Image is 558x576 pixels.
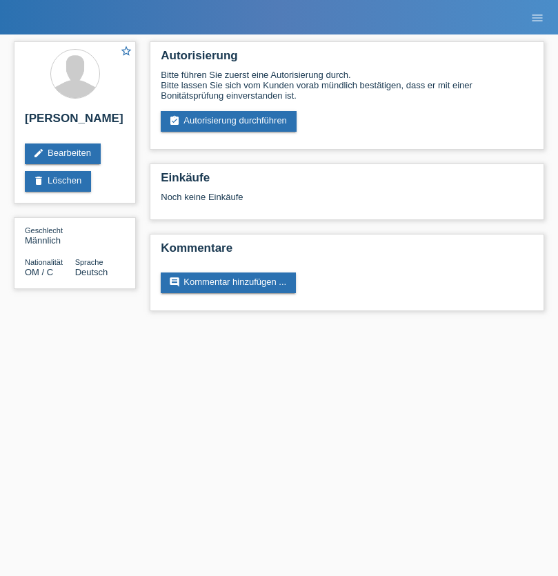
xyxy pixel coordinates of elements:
[25,112,125,132] h2: [PERSON_NAME]
[169,115,180,126] i: assignment_turned_in
[25,143,101,164] a: editBearbeiten
[161,70,533,101] div: Bitte führen Sie zuerst eine Autorisierung durch. Bitte lassen Sie sich vom Kunden vorab mündlich...
[524,13,551,21] a: menu
[25,225,75,246] div: Männlich
[25,267,53,277] span: Oman / C / 01.03.2021
[120,45,132,59] a: star_border
[161,111,297,132] a: assignment_turned_inAutorisierung durchführen
[33,175,44,186] i: delete
[169,277,180,288] i: comment
[25,258,63,266] span: Nationalität
[33,148,44,159] i: edit
[161,171,533,192] h2: Einkäufe
[25,226,63,235] span: Geschlecht
[161,49,533,70] h2: Autorisierung
[161,241,533,262] h2: Kommentare
[120,45,132,57] i: star_border
[530,11,544,25] i: menu
[25,171,91,192] a: deleteLöschen
[75,258,103,266] span: Sprache
[161,192,533,212] div: Noch keine Einkäufe
[75,267,108,277] span: Deutsch
[161,272,296,293] a: commentKommentar hinzufügen ...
